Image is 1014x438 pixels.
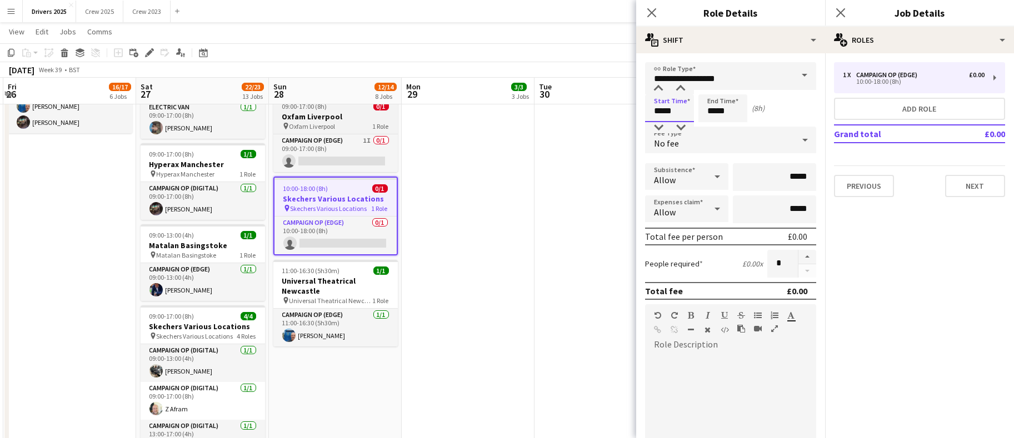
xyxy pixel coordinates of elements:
[242,92,263,100] div: 13 Jobs
[141,240,265,250] h3: Matalan Basingstoke
[834,98,1005,120] button: Add role
[406,82,421,92] span: Mon
[856,71,922,79] div: Campaign Op (Edge)
[721,311,728,320] button: Underline
[273,82,287,92] span: Sun
[704,325,712,334] button: Clear Formatting
[76,1,123,22] button: Crew 2025
[141,159,265,169] h3: Hyperax Manchester
[798,250,816,264] button: Increase
[969,71,985,79] div: £0.00
[843,79,985,84] div: 10:00-18:00 (8h)
[754,324,762,333] button: Insert video
[87,27,112,37] span: Comms
[83,24,117,39] a: Comms
[141,101,265,139] app-card-role: Electric Van1/109:00-17:00 (8h)[PERSON_NAME]
[636,6,825,20] h3: Role Details
[31,24,53,39] a: Edit
[375,92,396,100] div: 8 Jobs
[752,103,765,113] div: (8h)
[289,296,373,305] span: Universal Theatrical Newcastle
[141,382,265,420] app-card-role: Campaign Op (Digital)1/109:00-17:00 (8h)Z Afram
[721,325,728,334] button: HTML Code
[771,324,778,333] button: Fullscreen
[754,311,762,320] button: Unordered List
[8,82,17,92] span: Fri
[404,88,421,100] span: 29
[373,266,389,275] span: 1/1
[771,311,778,320] button: Ordered List
[373,102,389,110] span: 0/1
[141,321,265,331] h3: Skechers Various Locations
[283,184,328,193] span: 10:00-18:00 (8h)
[952,125,1005,143] td: £0.00
[272,88,287,100] span: 28
[704,311,712,320] button: Italic
[834,125,952,143] td: Grand total
[843,71,856,79] div: 1 x
[654,138,679,149] span: No fee
[373,122,389,130] span: 1 Role
[37,66,64,74] span: Week 39
[36,27,48,37] span: Edit
[289,122,336,130] span: Oxfam Liverpool
[273,95,398,172] app-job-card: 09:00-17:00 (8h)0/1Oxfam Liverpool Oxfam Liverpool1 RoleCampaign Op (Edge)1I0/109:00-17:00 (8h)
[273,276,398,296] h3: Universal Theatrical Newcastle
[273,309,398,346] app-card-role: Campaign Op (Edge)1/111:00-16:30 (5h30m)[PERSON_NAME]
[157,251,217,259] span: Matalan Basingstoke
[787,285,807,296] div: £0.00
[374,83,397,91] span: 12/14
[157,170,215,178] span: Hyperax Manchester
[23,1,76,22] button: Drivers 2025
[141,143,265,220] app-job-card: 09:00-17:00 (8h)1/1Hyperax Manchester Hyperax Manchester1 RoleCampaign Op (Digital)1/109:00-17:00...
[273,260,398,346] app-job-card: 11:00-16:30 (5h30m)1/1Universal Theatrical Newcastle Universal Theatrical Newcastle1 RoleCampaign...
[645,259,703,269] label: People required
[157,332,233,340] span: Skechers Various Locations
[945,175,1005,197] button: Next
[141,344,265,382] app-card-role: Campaign Op (Digital)1/109:00-13:00 (4h)[PERSON_NAME]
[788,231,807,242] div: £0.00
[241,312,256,320] span: 4/4
[654,174,676,185] span: Allow
[654,311,662,320] button: Undo
[240,170,256,178] span: 1 Role
[273,177,398,255] app-job-card: 10:00-18:00 (8h)0/1Skechers Various Locations Skechers Various Locations1 RoleCampaign Op (Edge)0...
[141,82,153,92] span: Sat
[149,312,194,320] span: 09:00-17:00 (8h)
[512,92,529,100] div: 3 Jobs
[59,27,76,37] span: Jobs
[9,64,34,75] div: [DATE]
[273,134,398,172] app-card-role: Campaign Op (Edge)1I0/109:00-17:00 (8h)
[139,88,153,100] span: 27
[537,88,552,100] span: 30
[282,266,340,275] span: 11:00-16:30 (5h30m)
[149,231,194,239] span: 09:00-13:00 (4h)
[282,102,327,110] span: 09:00-17:00 (8h)
[372,184,388,193] span: 0/1
[274,217,397,254] app-card-role: Campaign Op (Edge)0/110:00-18:00 (8h)
[241,231,256,239] span: 1/1
[149,150,194,158] span: 09:00-17:00 (8h)
[636,27,825,53] div: Shift
[373,296,389,305] span: 1 Role
[109,83,131,91] span: 16/17
[737,324,745,333] button: Paste as plain text
[372,204,388,213] span: 1 Role
[241,150,256,158] span: 1/1
[511,83,527,91] span: 3/3
[645,231,723,242] div: Total fee per person
[141,224,265,301] app-job-card: 09:00-13:00 (4h)1/1Matalan Basingstoke Matalan Basingstoke1 RoleCampaign Op (Edge)1/109:00-13:00 ...
[737,311,745,320] button: Strikethrough
[687,311,695,320] button: Bold
[645,285,683,296] div: Total fee
[9,27,24,37] span: View
[242,83,264,91] span: 22/23
[123,1,171,22] button: Crew 2023
[834,175,894,197] button: Previous
[671,311,678,320] button: Redo
[4,24,29,39] a: View
[141,182,265,220] app-card-role: Campaign Op (Digital)1/109:00-17:00 (8h)[PERSON_NAME]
